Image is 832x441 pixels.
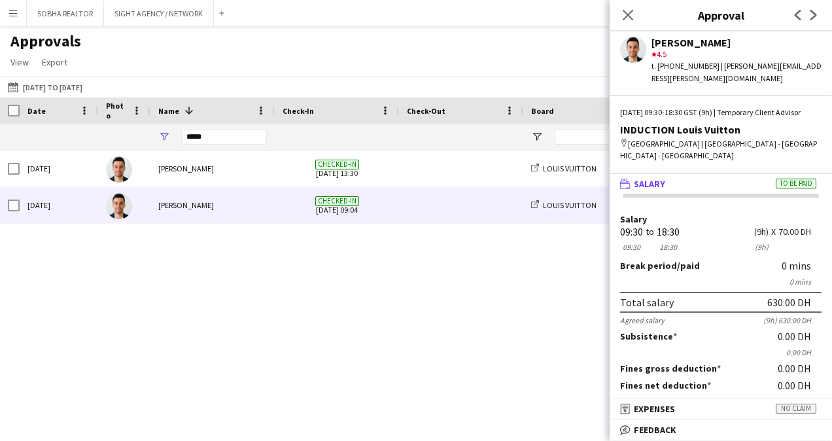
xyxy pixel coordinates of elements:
[10,56,29,68] span: View
[27,106,46,116] span: Date
[657,242,680,252] div: 18:30
[634,403,675,415] span: Expenses
[283,150,391,186] span: [DATE] 13:30
[620,362,721,374] label: Fines gross deduction
[620,260,700,272] label: /paid
[158,106,179,116] span: Name
[778,330,822,342] div: 0.00 DH
[283,187,391,223] span: [DATE] 09:04
[150,187,275,223] div: [PERSON_NAME]
[37,54,73,71] a: Export
[778,227,822,237] div: 70.00 DH
[763,315,822,325] div: (9h) 630.00 DH
[620,277,822,287] div: 0 mins
[106,156,132,183] img: Samer Nezha
[776,179,816,188] span: To be paid
[555,129,646,145] input: Board Filter Input
[620,330,677,342] label: Subsistence
[620,315,665,325] div: Agreed salary
[20,150,98,186] div: [DATE]
[754,227,769,237] div: 9h
[620,379,711,391] label: Fines net deduction
[27,1,104,26] button: SOBHA REALTOR
[620,296,674,309] div: Total salary
[620,107,822,118] div: [DATE] 09:30-18:30 GST (9h) | Temporary Client Advisor
[407,106,445,116] span: Check-Out
[620,138,822,162] div: [GEOGRAPHIC_DATA] | [GEOGRAPHIC_DATA] - [GEOGRAPHIC_DATA] - [GEOGRAPHIC_DATA]
[754,242,769,252] div: 9h
[778,362,822,374] div: 0.00 DH
[315,196,359,206] span: Checked-in
[610,7,832,24] h3: Approval
[315,160,359,169] span: Checked-in
[182,129,267,145] input: Name Filter Input
[651,48,822,60] div: 4.5
[782,260,822,272] div: 0 mins
[42,56,67,68] span: Export
[634,178,665,190] span: Salary
[610,420,832,440] mat-expansion-panel-header: Feedback
[620,397,651,408] label: Bonus
[106,193,132,219] img: Samer Nezha
[543,200,597,210] span: LOUIS VUITTON
[651,60,822,84] div: t. [PHONE_NUMBER] | [PERSON_NAME][EMAIL_ADDRESS][PERSON_NAME][DOMAIN_NAME]
[106,101,127,120] span: Photo
[158,131,170,143] button: Open Filter Menu
[150,150,275,186] div: [PERSON_NAME]
[778,397,822,408] div: 0.00 DH
[610,399,832,419] mat-expansion-panel-header: ExpensesNo claim
[543,164,597,173] span: LOUIS VUITTON
[767,296,811,309] div: 630.00 DH
[283,106,314,116] span: Check-In
[104,1,214,26] button: SIGHT AGENCY / NETWORK
[634,424,676,436] span: Feedback
[646,227,654,237] div: to
[610,174,832,194] mat-expansion-panel-header: SalaryTo be paid
[620,347,822,357] div: 0.00 DH
[651,37,822,48] div: [PERSON_NAME]
[531,106,554,116] span: Board
[5,79,85,95] button: [DATE] to [DATE]
[620,124,822,135] div: INDUCTION Louis Vuitton
[5,54,34,71] a: View
[620,215,822,224] label: Salary
[620,260,677,272] span: Break period
[771,227,776,237] div: X
[778,379,822,391] div: 0.00 DH
[776,404,816,414] span: No claim
[657,227,680,237] div: 18:30
[620,227,643,237] div: 09:30
[20,187,98,223] div: [DATE]
[620,242,643,252] div: 09:30
[531,164,597,173] a: LOUIS VUITTON
[531,131,543,143] button: Open Filter Menu
[531,200,597,210] a: LOUIS VUITTON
